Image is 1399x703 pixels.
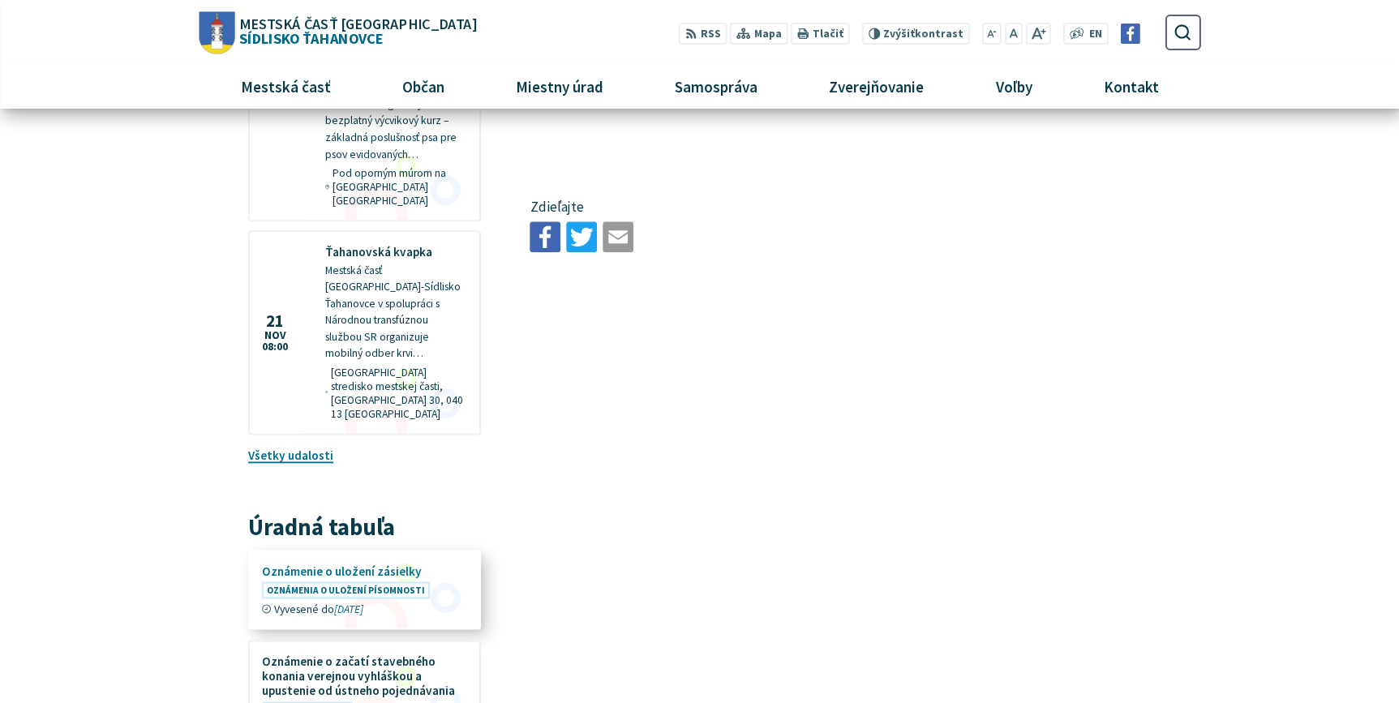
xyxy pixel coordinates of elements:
[530,221,560,252] img: Zdieľať na Facebooku
[1084,26,1106,43] a: EN
[211,65,360,109] a: Mestská časť
[372,65,474,109] a: Občan
[234,65,337,109] span: Mestská časť
[530,197,1077,218] p: Zdieľajte
[509,65,609,109] span: Miestny úrad
[248,515,481,540] h3: Úradná tabuľa
[668,65,763,109] span: Samospráva
[1074,65,1188,109] a: Kontakt
[966,65,1062,109] a: Voľby
[234,16,476,45] span: Sídlisko Ťahanovce
[823,65,930,109] span: Zverejňovanie
[1025,23,1050,45] button: Zväčšiť veľkosť písma
[700,26,720,43] span: RSS
[679,23,727,45] a: RSS
[812,28,843,41] span: Tlačiť
[861,23,969,45] button: Zvýšiťkontrast
[250,232,479,432] a: Ťahanovská kvapka Mestská časť [GEOGRAPHIC_DATA]-Sídlisko Ťahanovce v spolupráci s Národnou trans...
[486,65,633,109] a: Miestny úrad
[800,65,954,109] a: Zverejňovanie
[791,23,849,45] button: Tlačiť
[199,11,476,54] a: Logo Sídlisko Ťahanovce, prejsť na domovskú stránku.
[1120,24,1140,44] img: Prejsť na Facebook stránku
[1088,26,1101,43] span: EN
[396,65,450,109] span: Občan
[1004,23,1022,45] button: Nastaviť pôvodnú veľkosť písma
[250,551,479,628] a: Oznámenie o uložení zásielky Oznámenia o uložení písomnosti Vyvesené do[DATE]
[333,166,467,208] span: Pod oporným múrom na [GEOGRAPHIC_DATA] [GEOGRAPHIC_DATA]
[730,23,787,45] a: Mapa
[239,16,476,31] span: Mestská časť [GEOGRAPHIC_DATA]
[603,221,633,252] img: Zdieľať e-mailom
[982,23,1002,45] button: Zmenšiť veľkosť písma
[199,11,234,54] img: Prejsť na domovskú stránku
[989,65,1038,109] span: Voľby
[883,28,963,41] span: kontrast
[1097,65,1165,109] span: Kontakt
[325,63,467,163] p: Mestská časť [GEOGRAPHIC_DATA]-Sídlisko Ťahanovce organizuje bezplatný výcvikový kurz – základná ...
[646,65,787,109] a: Samospráva
[566,221,597,252] img: Zdieľať na Twitteri
[248,448,333,463] a: Všetky udalosti
[883,27,915,41] span: Zvýšiť
[753,26,781,43] span: Mapa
